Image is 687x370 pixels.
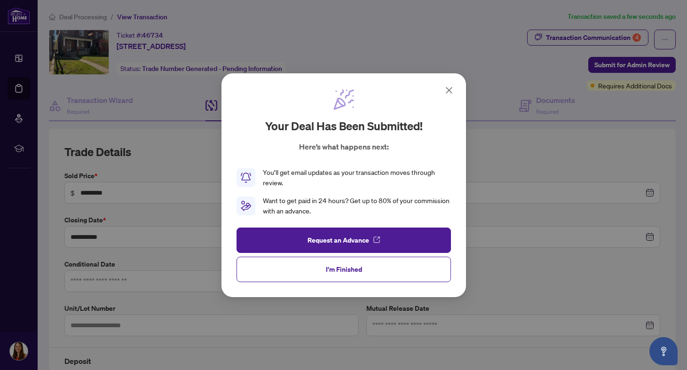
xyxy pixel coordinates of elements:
div: You’ll get email updates as your transaction moves through review. [263,167,451,188]
button: Open asap [649,337,678,365]
h2: Your deal has been submitted! [265,118,422,134]
span: Request an Advance [307,232,369,247]
p: Here’s what happens next: [299,141,388,152]
button: Request an Advance [237,227,451,252]
span: I'm Finished [325,261,362,276]
button: I'm Finished [237,256,451,282]
div: Want to get paid in 24 hours? Get up to 80% of your commission with an advance. [263,196,451,216]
